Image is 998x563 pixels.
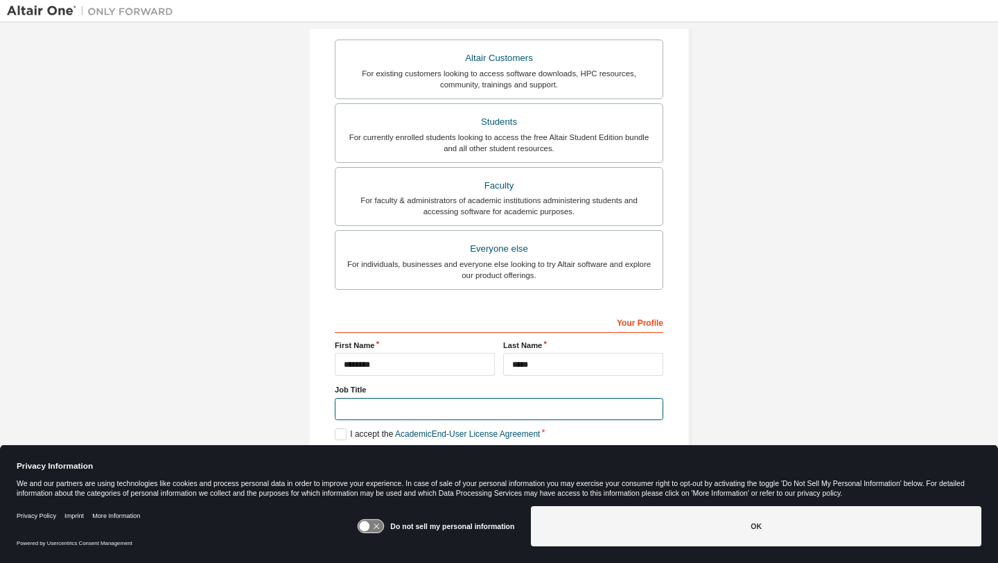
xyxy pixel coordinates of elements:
[7,4,180,18] img: Altair One
[344,68,654,90] div: For existing customers looking to access software downloads, HPC resources, community, trainings ...
[395,429,540,439] a: Academic End-User License Agreement
[335,311,663,333] div: Your Profile
[503,340,663,351] label: Last Name
[335,384,663,395] label: Job Title
[344,112,654,132] div: Students
[344,49,654,68] div: Altair Customers
[344,176,654,196] div: Faculty
[344,132,654,154] div: For currently enrolled students looking to access the free Altair Student Edition bundle and all ...
[335,340,495,351] label: First Name
[344,195,654,217] div: For faculty & administrators of academic institutions administering students and accessing softwa...
[344,259,654,281] div: For individuals, businesses and everyone else looking to try Altair software and explore our prod...
[344,239,654,259] div: Everyone else
[335,428,540,440] label: I accept the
